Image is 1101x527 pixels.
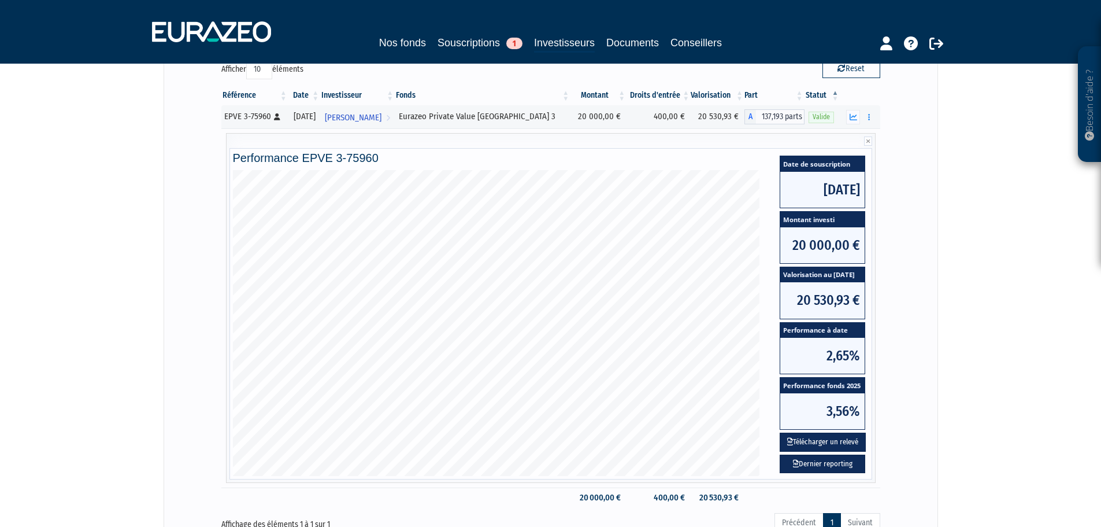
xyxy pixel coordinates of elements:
[224,110,284,123] div: EPVE 3-75960
[221,60,303,79] label: Afficher éléments
[438,35,522,51] a: Souscriptions1
[691,86,744,105] th: Valorisation: activer pour trier la colonne par ordre croissant
[691,488,744,508] td: 20 530,93 €
[780,172,865,208] span: [DATE]
[780,338,865,374] span: 2,65%
[152,21,271,42] img: 1732889491-logotype_eurazeo_blanc_rvb.png
[288,86,320,105] th: Date: activer pour trier la colonne par ordre croissant
[822,60,880,78] button: Reset
[627,86,691,105] th: Droits d'entrée: activer pour trier la colonne par ordre croissant
[670,35,722,51] a: Conseillers
[570,105,627,128] td: 20 000,00 €
[399,110,566,123] div: Eurazeo Private Value [GEOGRAPHIC_DATA] 3
[691,105,744,128] td: 20 530,93 €
[780,378,865,393] span: Performance fonds 2025
[233,152,869,164] h4: Performance EPVE 3-75960
[809,112,834,123] span: Valide
[780,267,865,283] span: Valorisation au [DATE]
[221,86,288,105] th: Référence : activer pour trier la colonne par ordre croissant
[780,323,865,338] span: Performance à date
[756,109,804,124] span: 137,193 parts
[780,212,865,227] span: Montant investi
[292,110,316,123] div: [DATE]
[780,156,865,172] span: Date de souscription
[627,105,691,128] td: 400,00 €
[1083,53,1096,157] p: Besoin d'aide ?
[274,113,280,120] i: [Français] Personne physique
[780,455,865,474] a: Dernier reporting
[246,60,272,79] select: Afficheréléments
[320,105,395,128] a: [PERSON_NAME]
[570,86,627,105] th: Montant: activer pour trier la colonne par ordre croissant
[780,393,865,429] span: 3,56%
[534,35,595,53] a: Investisseurs
[386,107,390,128] i: Voir l'investisseur
[780,227,865,263] span: 20 000,00 €
[744,86,804,105] th: Part: activer pour trier la colonne par ordre croissant
[506,38,522,49] span: 1
[606,35,659,51] a: Documents
[780,433,866,452] button: Télécharger un relevé
[320,86,395,105] th: Investisseur: activer pour trier la colonne par ordre croissant
[744,109,756,124] span: A
[325,107,381,128] span: [PERSON_NAME]
[780,282,865,318] span: 20 530,93 €
[805,86,840,105] th: Statut : activer pour trier la colonne par ordre d&eacute;croissant
[395,86,570,105] th: Fonds: activer pour trier la colonne par ordre croissant
[379,35,426,51] a: Nos fonds
[627,488,691,508] td: 400,00 €
[744,109,804,124] div: A - Eurazeo Private Value Europe 3
[570,488,627,508] td: 20 000,00 €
